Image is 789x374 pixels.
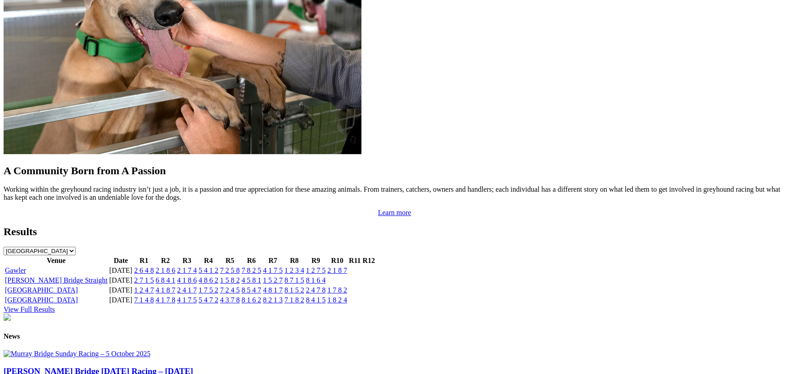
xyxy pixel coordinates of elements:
a: 1 5 8 2 [220,276,240,284]
img: Murray Bridge Sunday Racing – 5 October 2025 [4,350,150,358]
p: Working within the greyhound racing industry isn’t just a job, it is a passion and true appreciat... [4,185,785,202]
td: [DATE] [109,266,133,275]
a: Learn more [378,209,411,216]
th: R3 [177,256,197,265]
th: Venue [4,256,108,265]
img: chasers_homepage.jpg [4,314,11,321]
th: R11 [348,256,361,265]
a: 2 6 4 8 [134,267,154,274]
a: 8 1 6 2 [242,296,261,304]
a: 8 2 1 3 [263,296,283,304]
td: [DATE] [109,286,133,295]
a: 1 7 5 2 [199,286,218,294]
a: 1 8 2 4 [327,296,347,304]
a: 8 1 6 4 [306,276,326,284]
a: 6 8 4 1 [156,276,175,284]
a: 2 4 1 7 [177,286,197,294]
a: [GEOGRAPHIC_DATA] [5,286,78,294]
th: R9 [305,256,326,265]
a: 7 2 4 5 [220,286,240,294]
td: [DATE] [109,296,133,305]
th: R2 [155,256,176,265]
a: 8 5 4 7 [242,286,261,294]
a: 4 1 8 6 [177,276,197,284]
a: 4 8 6 2 [199,276,218,284]
a: 4 5 8 1 [242,276,261,284]
a: 1 2 7 5 [306,267,326,274]
a: 7 1 8 2 [284,296,304,304]
a: 4 1 8 7 [156,286,175,294]
a: View Full Results [4,305,55,313]
a: 2 1 7 4 [177,267,197,274]
a: 1 5 2 7 [263,276,283,284]
th: Date [109,256,133,265]
a: 1 7 8 2 [327,286,347,294]
a: [PERSON_NAME] Bridge Straight [5,276,107,284]
td: [DATE] [109,276,133,285]
th: R7 [263,256,283,265]
a: 1 2 3 4 [284,267,304,274]
a: 4 3 7 8 [220,296,240,304]
a: 2 1 8 7 [327,267,347,274]
a: 5 4 1 2 [199,267,218,274]
a: 1 2 4 7 [134,286,154,294]
h2: A Community Born from A Passion [4,165,785,177]
th: R10 [327,256,348,265]
a: 4 1 7 5 [263,267,283,274]
a: 4 1 7 8 [156,296,175,304]
a: 7 2 5 8 [220,267,240,274]
a: 5 4 7 2 [199,296,218,304]
th: R1 [134,256,154,265]
a: 7 8 2 5 [242,267,261,274]
h2: Results [4,226,785,238]
th: R12 [362,256,376,265]
a: 4 1 7 5 [177,296,197,304]
a: 2 1 8 6 [156,267,175,274]
th: R4 [198,256,219,265]
th: R5 [220,256,240,265]
th: R6 [241,256,262,265]
h4: News [4,332,785,340]
a: 2 4 7 8 [306,286,326,294]
a: Gawler [5,267,26,274]
a: 7 1 4 8 [134,296,154,304]
a: 8 4 1 5 [306,296,326,304]
a: 8 7 1 5 [284,276,304,284]
th: R8 [284,256,305,265]
a: 2 7 1 5 [134,276,154,284]
a: 4 8 1 7 [263,286,283,294]
a: [GEOGRAPHIC_DATA] [5,296,78,304]
a: 8 1 5 2 [284,286,304,294]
